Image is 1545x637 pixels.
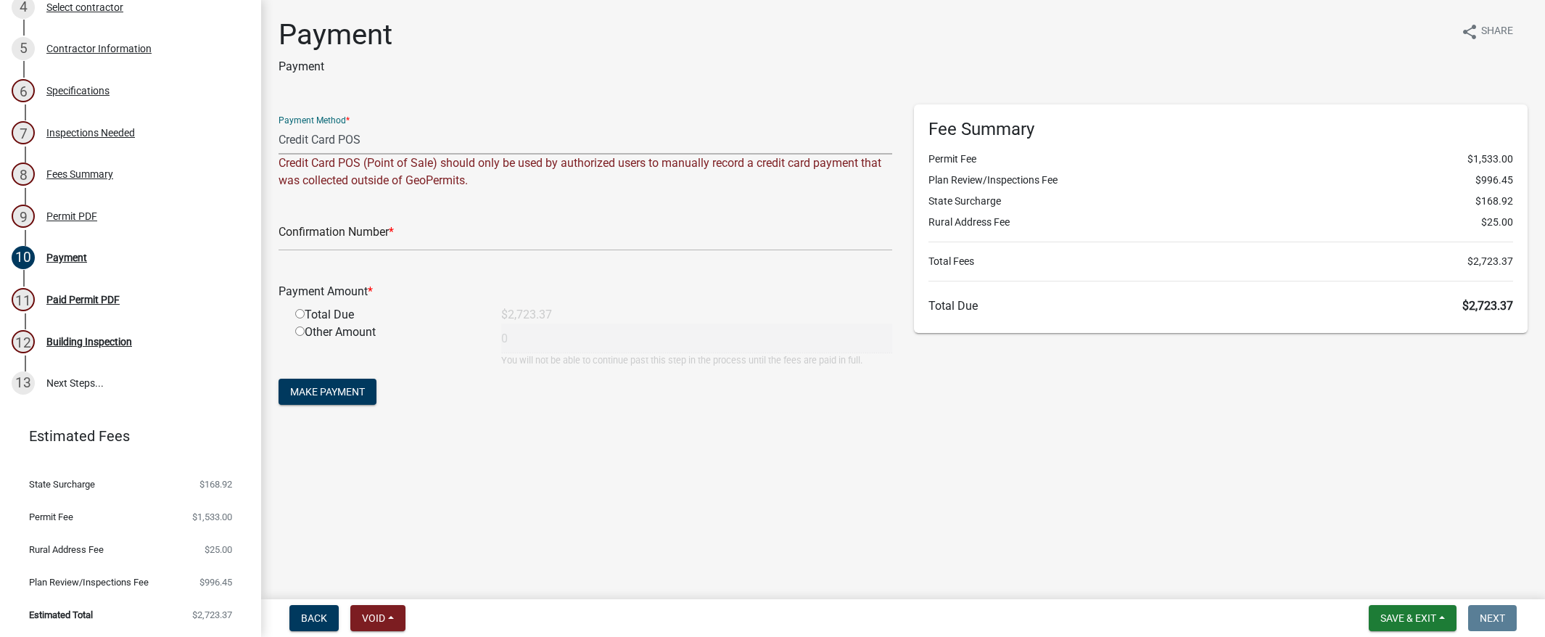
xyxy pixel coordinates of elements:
span: $2,723.37 [1462,299,1513,313]
div: Select contractor [46,2,123,12]
span: Estimated Total [29,610,93,620]
button: Void [350,605,405,631]
span: Void [362,612,385,624]
span: Permit Fee [29,512,73,522]
span: Make Payment [290,386,365,398]
div: 9 [12,205,35,228]
button: shareShare [1449,17,1525,46]
span: $25.00 [205,545,232,554]
div: Total Due [284,306,490,324]
div: Fees Summary [46,169,113,179]
span: $996.45 [199,578,232,587]
h1: Payment [279,17,392,52]
span: Share [1481,23,1513,41]
li: Total Fees [928,254,1513,269]
div: Other Amount [284,324,490,367]
button: Save & Exit [1369,605,1457,631]
div: Credit Card POS (Point of Sale) should only be used by authorized users to manually record a cred... [279,155,892,189]
div: 8 [12,163,35,186]
div: 12 [12,330,35,353]
span: $2,723.37 [1467,254,1513,269]
span: $1,533.00 [192,512,232,522]
button: Back [289,605,339,631]
div: Permit PDF [46,211,97,221]
li: Permit Fee [928,152,1513,167]
button: Make Payment [279,379,376,405]
div: 11 [12,288,35,311]
div: 7 [12,121,35,144]
button: Next [1468,605,1517,631]
div: 13 [12,371,35,395]
span: $25.00 [1481,215,1513,230]
div: Specifications [46,86,110,96]
span: $168.92 [199,480,232,489]
i: share [1461,23,1478,41]
span: State Surcharge [29,480,95,489]
p: Payment [279,58,392,75]
span: $996.45 [1475,173,1513,188]
h6: Fee Summary [928,119,1513,140]
div: Paid Permit PDF [46,295,120,305]
div: 6 [12,79,35,102]
div: Payment [46,252,87,263]
div: Payment Amount [268,283,903,300]
span: $1,533.00 [1467,152,1513,167]
div: 5 [12,37,35,60]
li: Plan Review/Inspections Fee [928,173,1513,188]
span: Save & Exit [1380,612,1436,624]
h6: Total Due [928,299,1513,313]
div: Contractor Information [46,44,152,54]
div: 10 [12,246,35,269]
li: Rural Address Fee [928,215,1513,230]
span: Next [1480,612,1505,624]
span: Back [301,612,327,624]
div: Inspections Needed [46,128,135,138]
span: $2,723.37 [192,610,232,620]
span: $168.92 [1475,194,1513,209]
div: Building Inspection [46,337,132,347]
li: State Surcharge [928,194,1513,209]
span: Rural Address Fee [29,545,104,554]
span: Plan Review/Inspections Fee [29,578,149,587]
a: Estimated Fees [12,422,238,451]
